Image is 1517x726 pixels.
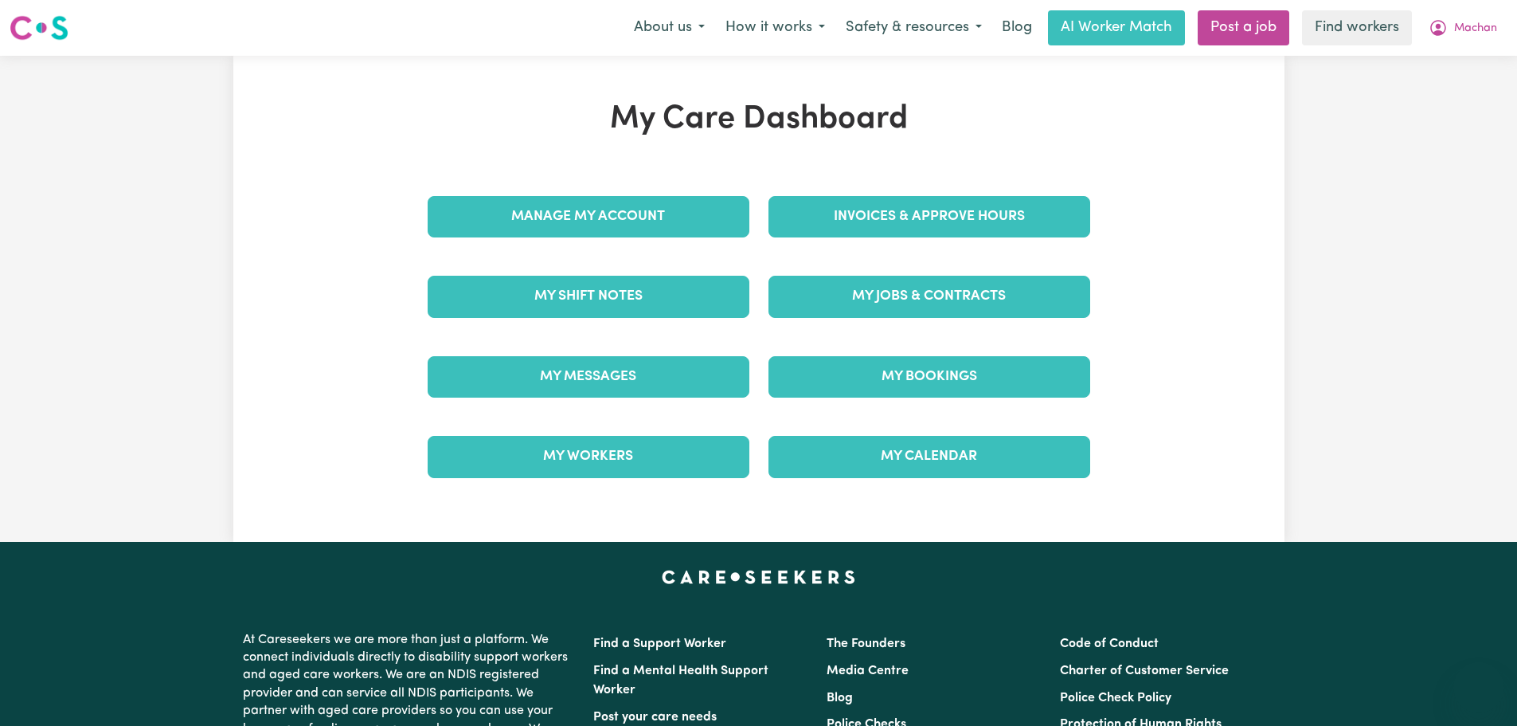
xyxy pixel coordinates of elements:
button: About us [624,11,715,45]
h1: My Care Dashboard [418,100,1100,139]
a: Post your care needs [593,711,717,724]
a: Find a Support Worker [593,638,726,650]
a: Find workers [1302,10,1412,45]
a: Manage My Account [428,196,749,237]
a: Blog [827,692,853,704]
a: Code of Conduct [1060,638,1159,650]
a: My Shift Notes [428,276,749,317]
a: Police Check Policy [1060,692,1171,704]
a: Find a Mental Health Support Worker [593,665,768,697]
a: Charter of Customer Service [1060,665,1229,677]
a: Media Centre [827,665,909,677]
button: How it works [715,11,835,45]
a: My Workers [428,436,749,477]
a: My Calendar [768,436,1090,477]
a: Post a job [1198,10,1289,45]
button: Safety & resources [835,11,992,45]
a: Blog [992,10,1042,45]
span: Machan [1454,20,1497,37]
a: Careseekers home page [662,571,855,583]
a: Invoices & Approve Hours [768,196,1090,237]
a: My Messages [428,356,749,398]
button: My Account [1418,11,1507,45]
a: Careseekers logo [10,10,68,46]
a: AI Worker Match [1048,10,1185,45]
iframe: Button to launch messaging window [1453,662,1504,713]
a: My Bookings [768,356,1090,398]
a: My Jobs & Contracts [768,276,1090,317]
a: The Founders [827,638,905,650]
img: Careseekers logo [10,14,68,42]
